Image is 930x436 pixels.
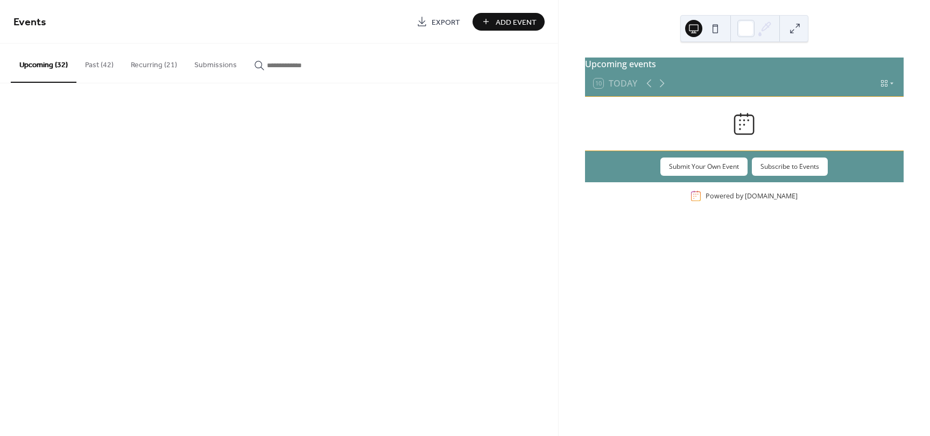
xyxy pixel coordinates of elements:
a: [DOMAIN_NAME] [745,191,798,201]
button: Subscribe to Events [752,158,828,176]
button: Submissions [186,44,245,82]
button: Past (42) [76,44,122,82]
div: Upcoming events [585,58,904,70]
a: Export [408,13,468,31]
button: Submit Your Own Event [660,158,748,176]
button: Recurring (21) [122,44,186,82]
div: Powered by [706,191,798,201]
span: Export [432,17,460,28]
button: Upcoming (32) [11,44,76,83]
span: Events [13,12,46,33]
span: Add Event [496,17,537,28]
button: Add Event [473,13,545,31]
